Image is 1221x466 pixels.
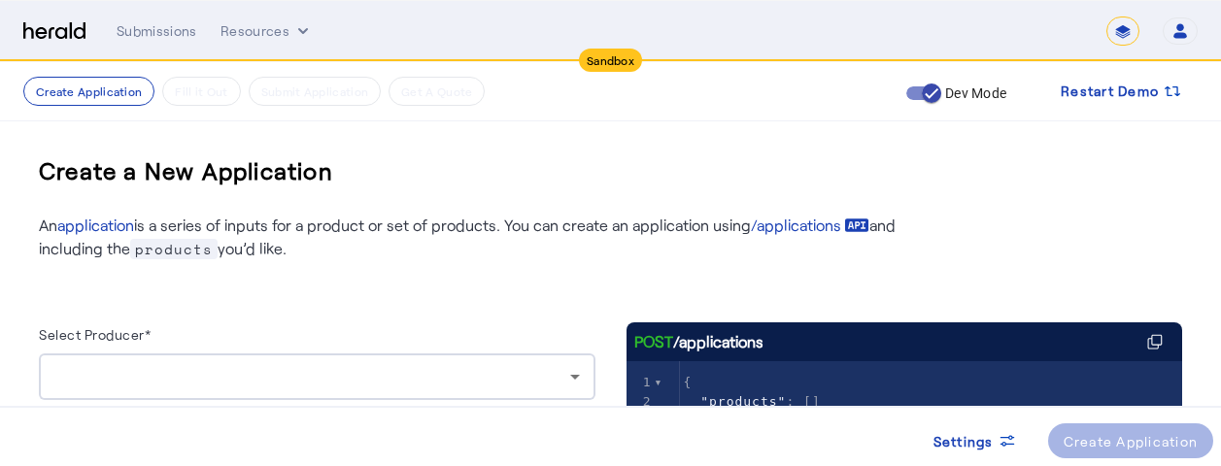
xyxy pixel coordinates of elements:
button: Settings [918,423,1033,458]
label: Select Producer* [39,326,151,343]
span: Restart Demo [1061,80,1159,103]
span: : [] [684,394,821,409]
span: Settings [933,431,994,451]
button: Fill it Out [162,77,240,106]
span: POST [634,330,673,353]
div: 2 [627,392,655,412]
div: Submissions [117,21,197,41]
div: /applications [634,330,763,353]
button: Submit Application [249,77,381,106]
label: Dev Mode [941,83,1006,103]
button: Resources dropdown menu [220,21,313,41]
div: 1 [627,373,655,392]
span: { [684,375,693,389]
div: Sandbox [579,49,642,72]
span: products [130,239,218,259]
span: "products" [700,394,786,409]
p: An is a series of inputs for a product or set of products. You can create an application using an... [39,214,897,260]
button: Restart Demo [1045,74,1198,109]
button: Get A Quote [389,77,485,106]
button: Create Application [23,77,154,106]
a: /applications [751,214,869,237]
img: Herald Logo [23,22,85,41]
a: application [57,216,134,234]
h3: Create a New Application [39,140,333,202]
